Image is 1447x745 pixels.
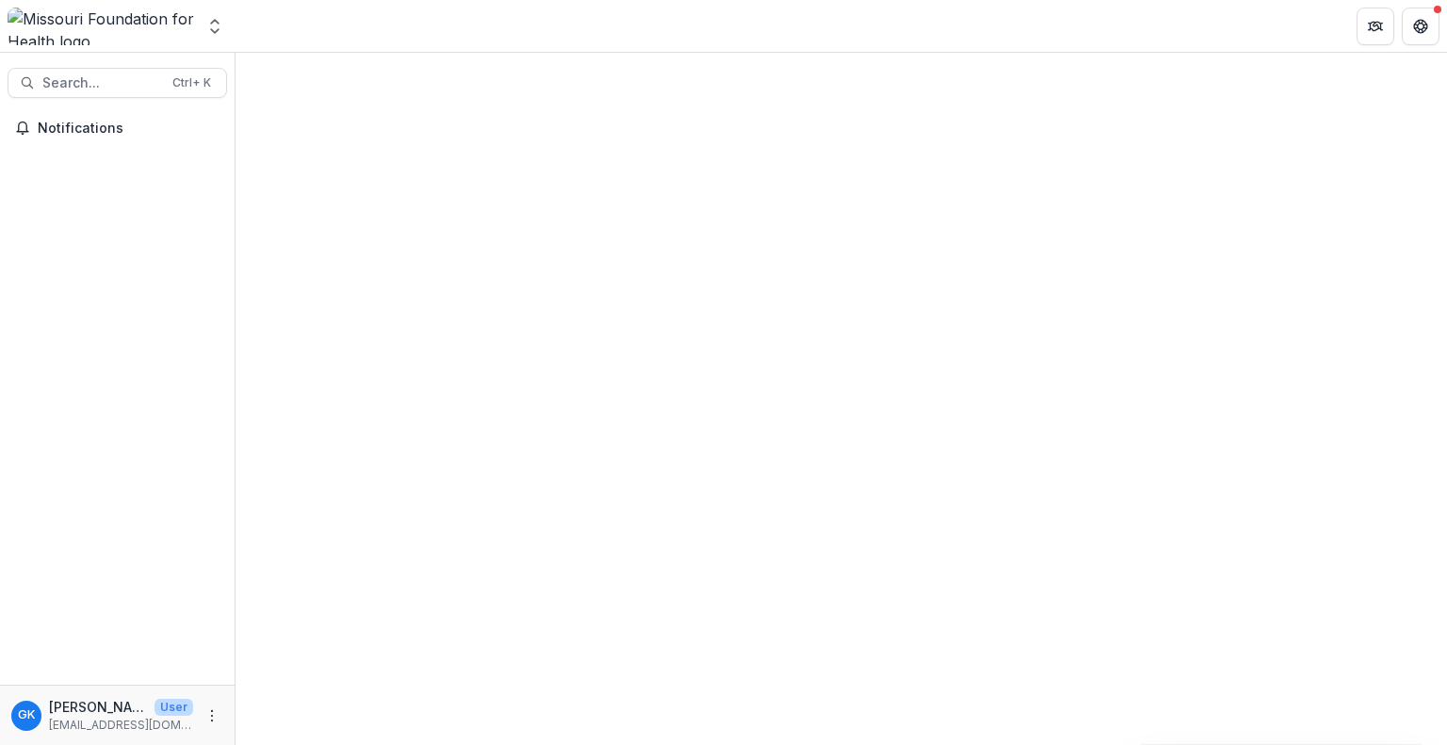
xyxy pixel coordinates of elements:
[42,75,161,91] span: Search...
[202,8,228,45] button: Open entity switcher
[1357,8,1394,45] button: Partners
[154,699,193,716] p: User
[8,68,227,98] button: Search...
[49,717,193,734] p: [EMAIL_ADDRESS][DOMAIN_NAME]
[201,705,223,727] button: More
[8,113,227,143] button: Notifications
[8,8,194,45] img: Missouri Foundation for Health logo
[18,709,35,721] div: Grace Kyung
[243,12,323,40] nav: breadcrumb
[169,73,215,93] div: Ctrl + K
[38,121,219,137] span: Notifications
[49,697,147,717] p: [PERSON_NAME]
[1402,8,1439,45] button: Get Help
